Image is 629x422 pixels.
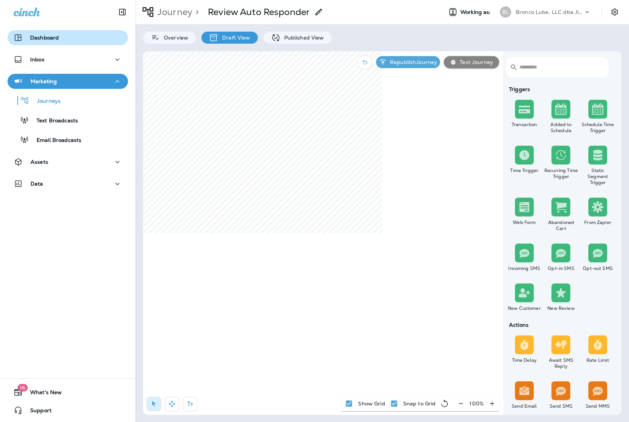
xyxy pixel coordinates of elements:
[507,357,541,363] div: Time Delay
[581,403,615,409] div: Send MMS
[469,401,484,407] p: 100 %
[544,305,578,311] div: New Review
[544,357,578,369] div: Await SMS Reply
[29,137,81,144] p: Email Broadcasts
[8,385,128,400] button: 16What's New
[608,5,621,19] button: Settings
[30,181,43,187] p: Data
[29,98,61,105] p: Journeys
[544,168,578,180] div: Recurring Time Trigger
[581,265,615,271] div: Opt-out SMS
[444,56,499,68] button: Test Journey
[8,74,128,89] button: Marketing
[358,401,385,407] p: Show Grid
[506,322,616,328] div: Actions
[8,403,128,418] button: Support
[581,122,615,134] div: Schedule Time Trigger
[387,59,437,65] p: Republish Journey
[507,305,541,311] div: New Customer
[192,6,199,18] p: >
[500,6,511,18] div: BL
[544,219,578,232] div: Abandoned Cart
[30,35,59,41] p: Dashboard
[8,132,128,148] button: Email Broadcasts
[507,122,541,128] div: Transaction
[30,56,44,62] p: Inbox
[581,219,615,225] div: From Zapier
[507,219,541,225] div: Web Form
[112,5,133,20] button: Collapse Sidebar
[516,9,583,15] p: Bronco Lube, LLC dba Jiffy Lube
[544,265,578,271] div: Opt-in SMS
[17,384,27,392] span: 16
[30,159,48,165] p: Assets
[218,35,250,41] p: Draft View
[507,265,541,271] div: Incoming SMS
[8,154,128,169] button: Assets
[23,407,52,416] span: Support
[29,117,78,125] p: Text Broadcasts
[280,35,324,41] p: Published View
[8,52,128,67] button: Inbox
[460,9,492,15] span: Working as:
[30,78,57,84] p: Marketing
[507,168,541,174] div: Time Trigger
[506,86,616,92] div: Triggers
[376,56,440,68] button: RepublishJourney
[8,93,128,108] button: Journeys
[457,59,493,65] p: Test Journey
[403,401,436,407] p: Snap to Grid
[208,6,310,18] p: Review Auto Responder
[507,403,541,409] div: Send Email
[581,168,615,186] div: Static Segment Trigger
[154,6,192,18] p: Journey
[8,112,128,128] button: Text Broadcasts
[8,176,128,191] button: Data
[8,30,128,45] button: Dashboard
[581,357,615,363] div: Rate Limit
[544,403,578,409] div: Send SMS
[160,35,188,41] p: Overview
[23,389,62,398] span: What's New
[544,122,578,134] div: Added to Schedule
